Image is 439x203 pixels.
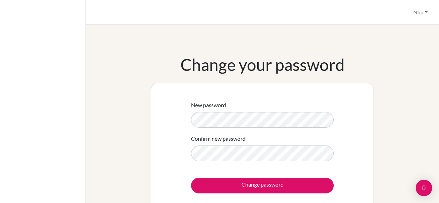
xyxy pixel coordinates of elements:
[416,180,432,196] div: Open Intercom Messenger
[410,6,431,19] button: Nhu
[191,178,334,193] input: Change password
[191,101,226,109] label: New password
[180,55,345,75] h1: Change your password
[191,135,246,143] label: Confirm new password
